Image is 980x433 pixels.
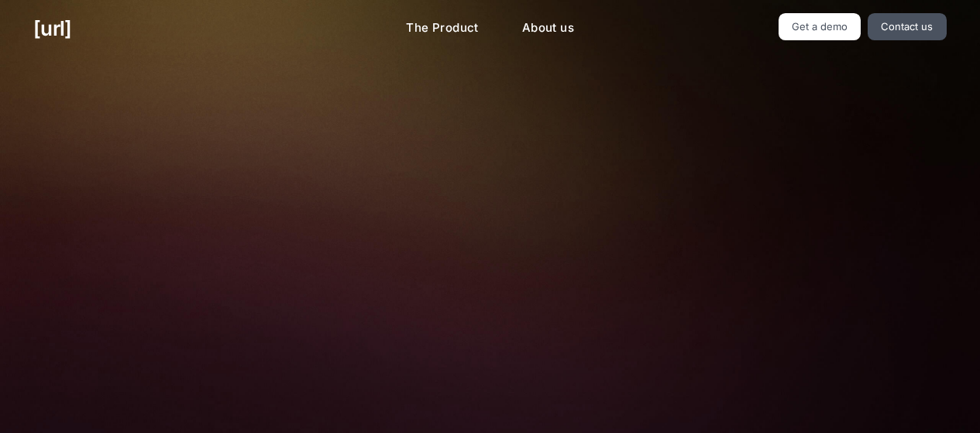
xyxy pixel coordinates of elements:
[33,13,71,43] a: [URL]
[394,13,491,43] a: The Product
[868,13,947,40] a: Contact us
[510,13,586,43] a: About us
[236,94,743,154] h2: Turn your cameras into AI agents for better retail performance
[779,13,861,40] a: Get a demo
